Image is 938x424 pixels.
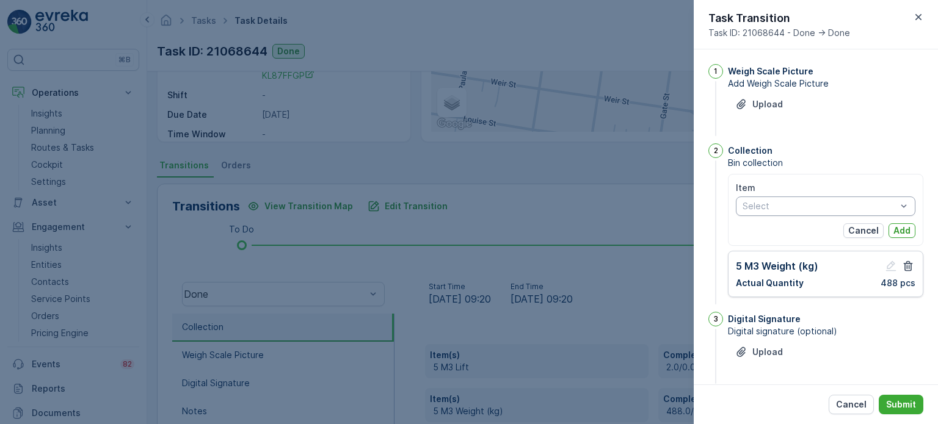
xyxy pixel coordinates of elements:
p: Upload [752,98,783,110]
div: 2 [708,143,723,158]
p: Collection [728,145,773,157]
button: Upload File [728,95,790,114]
button: Submit [879,395,923,414]
p: Upload [752,346,783,358]
p: Cancel [848,225,879,237]
p: Add [893,225,911,237]
p: Submit [886,398,916,411]
div: 3 [708,312,723,326]
button: Upload File [728,342,790,362]
p: Actual Quantity [736,277,804,289]
p: Select [743,200,896,212]
button: Cancel [843,223,884,238]
span: Digital signature (optional) [728,325,923,337]
p: Weigh Scale Picture [728,65,813,77]
p: Digital Signature [728,313,801,325]
p: 5 M3 Weight (kg) [736,259,818,273]
button: Add [889,223,915,238]
span: Task ID: 21068644 - Done -> Done [708,27,850,39]
div: 1 [708,64,723,79]
p: 488 pcs [881,277,915,289]
label: Item [736,182,755,193]
button: Cancel [829,395,874,414]
p: Cancel [836,398,867,411]
span: Add Weigh Scale Picture [728,77,923,90]
span: Bin collection [728,157,923,169]
p: Task Transition [708,10,850,27]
